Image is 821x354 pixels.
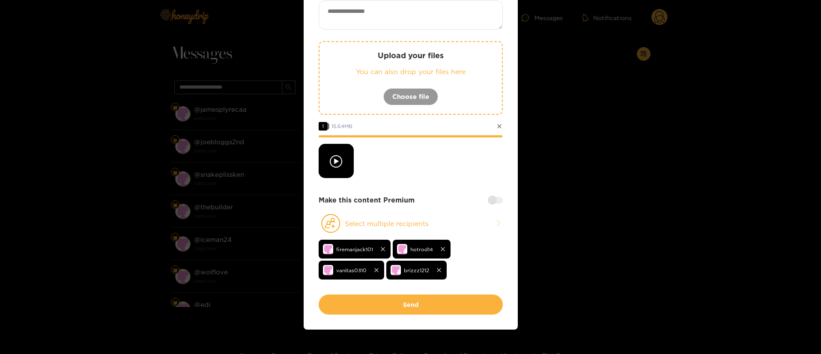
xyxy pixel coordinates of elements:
button: Send [319,295,503,315]
p: You can also drop your files here [337,67,485,77]
span: firemanjack101 [336,244,373,254]
img: no-avatar.png [323,244,333,254]
span: 15.64 MB [331,123,352,129]
p: Upload your files [337,51,485,60]
img: no-avatar.png [323,265,333,275]
img: no-avatar.png [391,265,401,275]
button: Choose file [383,88,438,105]
span: hotrod14 [410,244,433,254]
img: no-avatar.png [397,244,407,254]
span: vanitas0310 [336,265,367,275]
strong: Make this content Premium [319,195,415,205]
span: 1 [319,122,327,131]
button: Select multiple recipients [319,214,503,233]
span: brizzz1212 [404,265,429,275]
